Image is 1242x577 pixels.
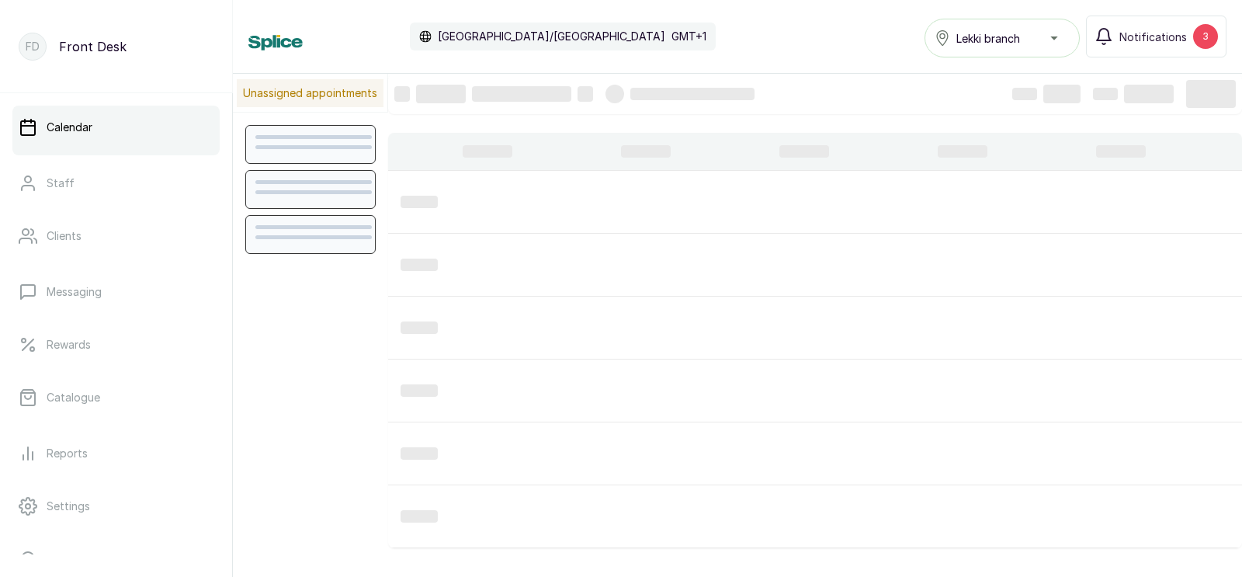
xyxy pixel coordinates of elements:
button: Lekki branch [925,19,1080,57]
p: Reports [47,446,88,461]
p: Support [47,551,89,567]
span: Lekki branch [956,30,1020,47]
a: Calendar [12,106,220,149]
a: Rewards [12,323,220,367]
p: Unassigned appointments [237,79,383,107]
p: Staff [47,176,75,191]
a: Settings [12,485,220,528]
button: Notifications3 [1086,16,1226,57]
p: Catalogue [47,390,100,405]
a: Reports [12,432,220,475]
a: Messaging [12,270,220,314]
p: FD [26,39,40,54]
div: 3 [1193,24,1218,49]
span: Notifications [1119,29,1187,45]
p: Clients [47,228,82,244]
p: Messaging [47,284,102,300]
a: Clients [12,214,220,258]
p: Calendar [47,120,92,135]
a: Catalogue [12,376,220,419]
p: Front Desk [59,37,127,56]
p: Settings [47,499,90,514]
p: [GEOGRAPHIC_DATA]/[GEOGRAPHIC_DATA] [438,29,665,44]
p: Rewards [47,337,91,353]
a: Staff [12,162,220,205]
p: GMT+1 [671,29,706,44]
